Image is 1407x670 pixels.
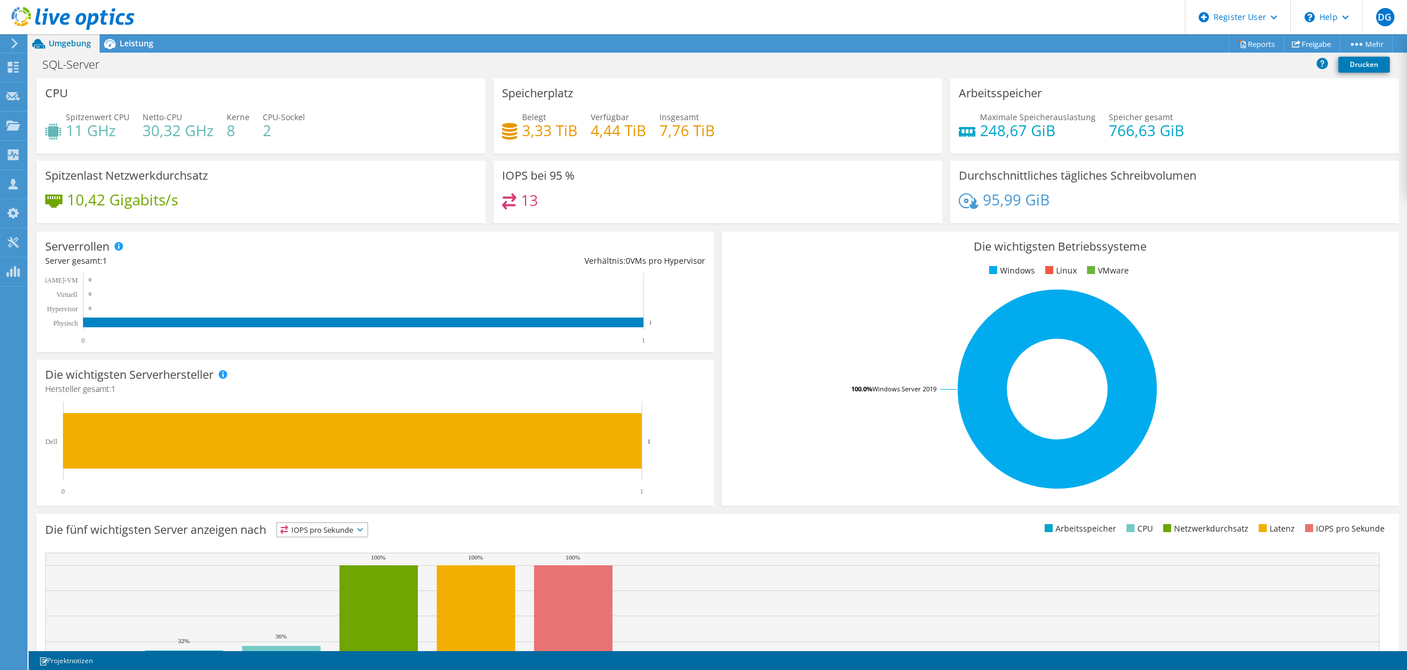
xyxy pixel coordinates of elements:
text: 1 [642,336,645,344]
text: 100% [566,554,580,561]
li: Netzwerkdurchsatz [1160,522,1248,535]
text: Dell [45,438,57,446]
h4: 2 [263,124,305,137]
div: Server gesamt: [45,255,375,267]
span: Insgesamt [659,112,699,122]
text: 0 [61,487,65,495]
svg: \n [1305,12,1315,22]
a: Drucken [1338,57,1390,73]
h3: CPU [45,87,68,100]
h4: 10,42 Gigabits/s [67,193,178,206]
h4: 7,76 TiB [659,124,715,137]
a: Freigabe [1283,35,1340,53]
text: Hypervisor [47,305,78,313]
span: IOPS pro Sekunde [277,523,367,537]
a: Projektnotizen [31,653,101,668]
span: 1 [111,383,116,394]
span: DG [1376,8,1394,26]
span: Leistung [120,38,153,49]
h4: 8 [227,124,250,137]
li: Windows [986,264,1035,277]
span: Umgebung [49,38,91,49]
span: Speicher gesamt [1109,112,1173,122]
li: CPU [1124,522,1153,535]
text: 1 [640,487,643,495]
li: Latenz [1256,522,1295,535]
li: IOPS pro Sekunde [1302,522,1385,535]
text: 1 [647,438,651,445]
a: Reports [1229,35,1284,53]
h4: 11 GHz [66,124,129,137]
text: 1 [649,320,652,326]
h3: Serverrollen [45,240,109,253]
text: 32% [178,637,189,644]
span: 1 [102,255,107,266]
h3: Speicherplatz [502,87,573,100]
text: 0 [89,306,92,311]
div: Verhältnis: VMs pro Hypervisor [375,255,705,267]
h3: Durchschnittliches tägliches Schreibvolumen [959,169,1196,182]
h3: Die wichtigsten Betriebssysteme [730,240,1390,253]
li: VMware [1084,264,1129,277]
tspan: Windows Server 2019 [872,384,936,393]
span: Belegt [522,112,546,122]
h3: Arbeitsspeicher [959,87,1042,100]
h4: 4,44 TiB [591,124,646,137]
h4: Hersteller gesamt: [45,383,705,395]
h3: IOPS bei 95 % [502,169,575,182]
a: Mehr [1339,35,1393,53]
h3: Spitzenlast Netzwerkdurchsatz [45,169,208,182]
span: Spitzenwert CPU [66,112,129,122]
text: 0 [89,277,92,283]
tspan: 100.0% [851,384,872,393]
text: 100% [468,554,483,561]
text: 0 [81,336,85,344]
span: CPU-Sockel [263,112,305,122]
li: Arbeitsspeicher [1042,522,1116,535]
h4: 95,99 GiB [983,193,1050,206]
h4: 3,33 TiB [522,124,578,137]
text: Physisch [53,319,78,327]
span: Netto-CPU [143,112,182,122]
text: 36% [275,633,287,640]
span: 0 [626,255,630,266]
li: Linux [1042,264,1077,277]
span: Maximale Speicherauslastung [980,112,1096,122]
h4: 766,63 GiB [1109,124,1184,137]
h4: 30,32 GHz [143,124,214,137]
span: Kerne [227,112,250,122]
text: 0 [89,291,92,297]
text: Virtuell [56,291,77,299]
h1: SQL-Server [37,58,117,71]
span: Verfügbar [591,112,629,122]
h4: 248,67 GiB [980,124,1096,137]
h3: Die wichtigsten Serverhersteller [45,368,214,381]
h4: 13 [521,194,538,207]
text: 100% [371,554,386,561]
